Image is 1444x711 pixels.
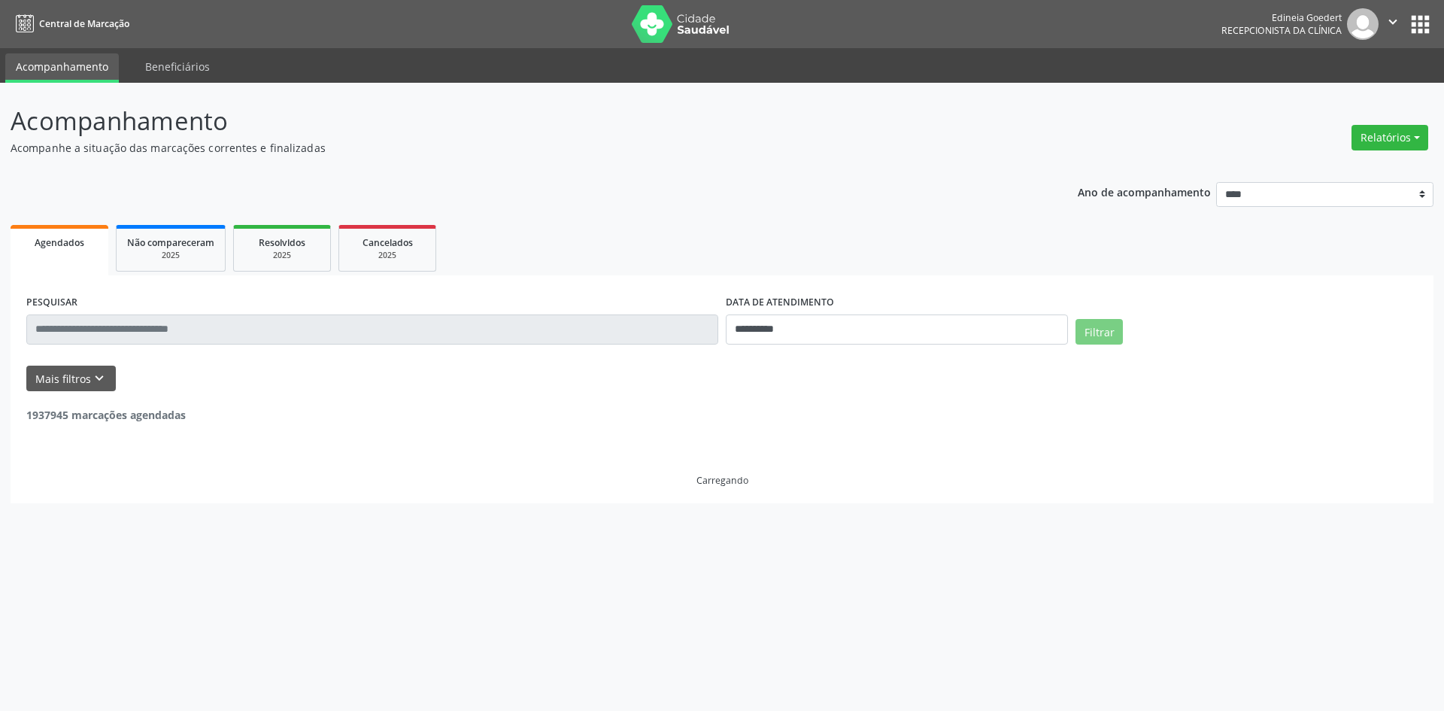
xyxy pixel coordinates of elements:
[1407,11,1433,38] button: apps
[726,291,834,314] label: DATA DE ATENDIMENTO
[26,408,186,422] strong: 1937945 marcações agendadas
[1075,319,1123,345] button: Filtrar
[127,250,214,261] div: 2025
[696,474,748,487] div: Carregando
[35,236,84,249] span: Agendados
[1351,125,1428,150] button: Relatórios
[1078,182,1211,201] p: Ano de acompanhamento
[127,236,214,249] span: Não compareceram
[26,291,77,314] label: PESQUISAR
[39,17,129,30] span: Central de Marcação
[11,102,1006,140] p: Acompanhamento
[1379,8,1407,40] button: 
[135,53,220,80] a: Beneficiários
[1221,24,1342,37] span: Recepcionista da clínica
[11,11,129,36] a: Central de Marcação
[259,236,305,249] span: Resolvidos
[350,250,425,261] div: 2025
[363,236,413,249] span: Cancelados
[5,53,119,83] a: Acompanhamento
[26,366,116,392] button: Mais filtroskeyboard_arrow_down
[244,250,320,261] div: 2025
[91,370,108,387] i: keyboard_arrow_down
[11,140,1006,156] p: Acompanhe a situação das marcações correntes e finalizadas
[1385,14,1401,30] i: 
[1347,8,1379,40] img: img
[1221,11,1342,24] div: Edineia Goedert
